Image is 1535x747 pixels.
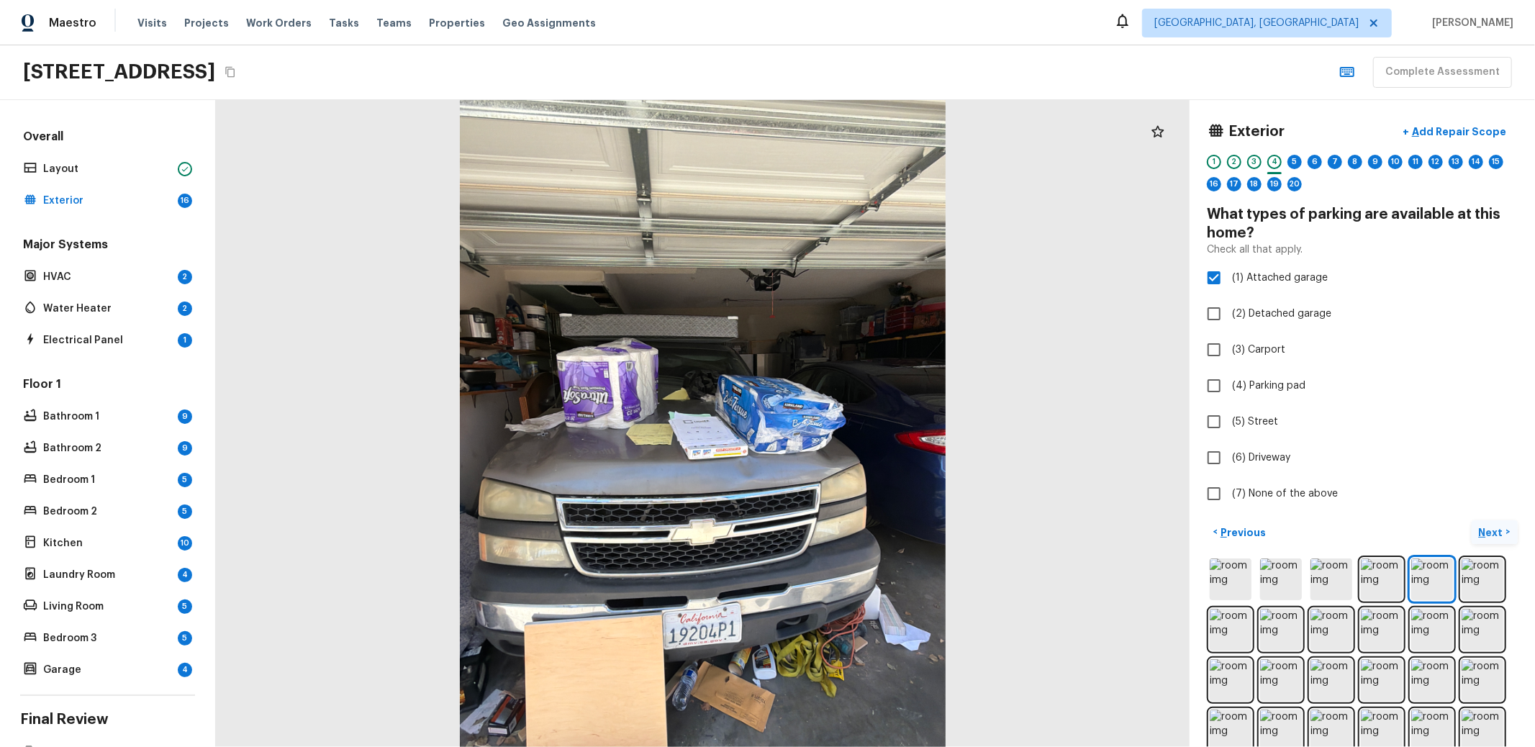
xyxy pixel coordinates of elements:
div: 1 [1207,155,1221,169]
p: Laundry Room [43,568,172,582]
span: (7) None of the above [1232,486,1338,501]
span: Work Orders [246,16,312,30]
div: 5 [178,599,192,614]
span: Maestro [49,16,96,30]
div: 5 [178,504,192,519]
p: Check all that apply. [1207,243,1303,257]
span: [GEOGRAPHIC_DATA], [GEOGRAPHIC_DATA] [1154,16,1359,30]
span: Geo Assignments [502,16,596,30]
div: 1 [178,333,192,348]
button: Next> [1472,520,1518,544]
div: 20 [1287,177,1302,191]
h5: Major Systems [20,237,195,255]
img: room img [1462,609,1503,651]
div: 9 [178,441,192,456]
h4: What types of parking are available at this home? [1207,205,1518,243]
p: Next [1479,525,1506,540]
p: Layout [43,162,172,176]
img: room img [1310,558,1352,600]
div: 4 [178,663,192,677]
p: Bedroom 3 [43,631,172,646]
span: (3) Carport [1232,343,1285,357]
span: (2) Detached garage [1232,307,1331,321]
img: room img [1210,659,1251,701]
span: (5) Street [1232,415,1278,429]
div: 10 [1388,155,1403,169]
p: Bathroom 1 [43,409,172,424]
div: 2 [1227,155,1241,169]
span: (1) Attached garage [1232,271,1328,285]
div: 19 [1267,177,1282,191]
div: 18 [1247,177,1262,191]
span: (6) Driveway [1232,451,1290,465]
div: 6 [1308,155,1322,169]
button: +Add Repair Scope [1391,117,1518,147]
div: 5 [178,631,192,646]
img: room img [1260,558,1302,600]
div: 5 [1287,155,1302,169]
img: room img [1462,558,1503,600]
div: 14 [1469,155,1483,169]
div: 5 [178,473,192,487]
p: HVAC [43,270,172,284]
div: 9 [178,409,192,424]
button: Copy Address [221,63,240,81]
p: Add Repair Scope [1409,124,1506,139]
p: Electrical Panel [43,333,172,348]
span: Tasks [329,18,359,28]
img: room img [1361,659,1403,701]
p: Exterior [43,194,172,208]
span: Projects [184,16,229,30]
img: room img [1210,558,1251,600]
p: Garage [43,663,172,677]
div: 12 [1428,155,1443,169]
div: 4 [178,568,192,582]
div: 16 [178,194,192,208]
div: 7 [1328,155,1342,169]
p: Water Heater [43,302,172,316]
p: Bedroom 2 [43,504,172,519]
span: Teams [376,16,412,30]
div: 4 [1267,155,1282,169]
img: room img [1310,609,1352,651]
div: 2 [178,270,192,284]
div: 16 [1207,177,1221,191]
div: 15 [1489,155,1503,169]
span: (4) Parking pad [1232,379,1305,393]
span: [PERSON_NAME] [1426,16,1513,30]
img: room img [1260,609,1302,651]
h4: Exterior [1228,122,1285,141]
div: 3 [1247,155,1262,169]
div: 2 [178,302,192,316]
p: Bathroom 2 [43,441,172,456]
img: room img [1310,659,1352,701]
img: room img [1361,558,1403,600]
p: Kitchen [43,536,172,551]
div: 10 [178,536,192,551]
p: Living Room [43,599,172,614]
h2: [STREET_ADDRESS] [23,59,215,85]
h5: Floor 1 [20,376,195,395]
p: Bedroom 1 [43,473,172,487]
div: 17 [1227,177,1241,191]
h4: Final Review [20,710,195,729]
div: 9 [1368,155,1382,169]
img: room img [1361,609,1403,651]
img: room img [1210,609,1251,651]
button: <Previous [1207,520,1272,544]
span: Visits [137,16,167,30]
div: 13 [1449,155,1463,169]
img: room img [1411,609,1453,651]
h5: Overall [20,129,195,148]
img: room img [1411,659,1453,701]
img: room img [1411,558,1453,600]
div: 11 [1408,155,1423,169]
p: Previous [1218,525,1266,540]
div: 8 [1348,155,1362,169]
img: room img [1260,659,1302,701]
img: room img [1462,659,1503,701]
span: Properties [429,16,485,30]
